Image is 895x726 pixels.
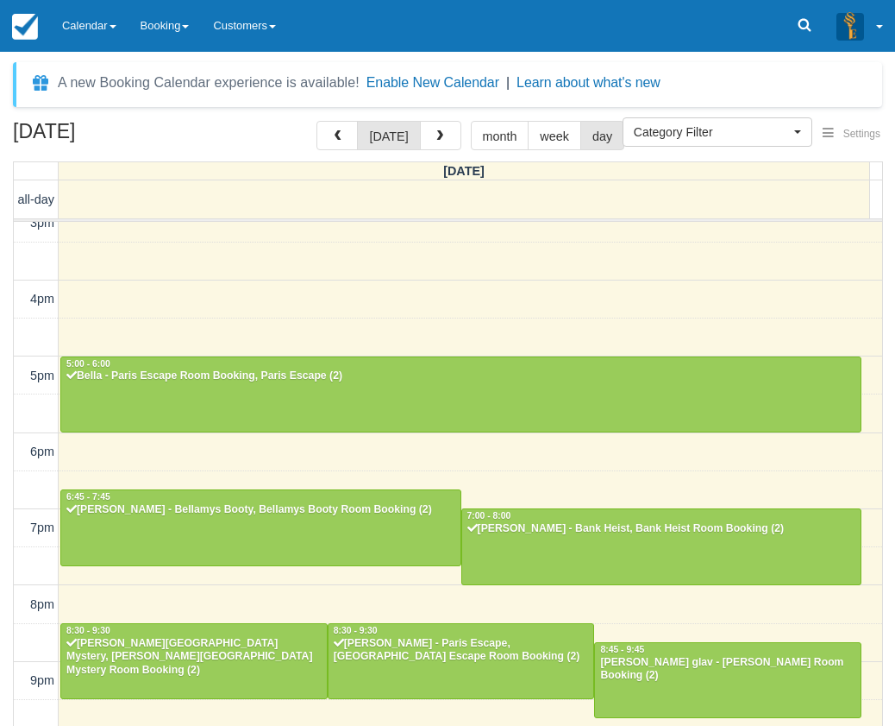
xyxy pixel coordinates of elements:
[13,121,231,153] h2: [DATE]
[58,73,360,93] div: A new Booking Calendar experience is available!
[66,637,322,679] div: [PERSON_NAME][GEOGRAPHIC_DATA] Mystery, [PERSON_NAME][GEOGRAPHIC_DATA] Mystery Room Booking (2)
[580,121,624,150] button: day
[623,117,812,147] button: Category Filter
[600,645,644,654] span: 8:45 - 9:45
[66,492,110,502] span: 6:45 - 7:45
[30,292,54,306] span: 4pm
[366,74,499,92] button: Enable New Calendar
[594,642,861,718] a: 8:45 - 9:45[PERSON_NAME] glav - [PERSON_NAME] Room Booking (2)
[66,359,110,369] span: 5:00 - 6:00
[836,12,864,40] img: A3
[12,14,38,40] img: checkfront-main-nav-mini-logo.png
[66,503,456,517] div: [PERSON_NAME] - Bellamys Booty, Bellamys Booty Room Booking (2)
[328,623,595,699] a: 8:30 - 9:30[PERSON_NAME] - Paris Escape, [GEOGRAPHIC_DATA] Escape Room Booking (2)
[443,164,485,178] span: [DATE]
[467,511,511,521] span: 7:00 - 8:00
[334,626,378,635] span: 8:30 - 9:30
[60,489,461,565] a: 6:45 - 7:45[PERSON_NAME] - Bellamys Booty, Bellamys Booty Room Booking (2)
[60,623,328,699] a: 8:30 - 9:30[PERSON_NAME][GEOGRAPHIC_DATA] Mystery, [PERSON_NAME][GEOGRAPHIC_DATA] Mystery Room Bo...
[30,521,54,534] span: 7pm
[18,193,54,206] span: all-day
[357,121,420,150] button: [DATE]
[30,216,54,230] span: 3pm
[30,673,54,687] span: 9pm
[506,75,510,90] span: |
[812,122,891,147] button: Settings
[471,121,529,150] button: month
[60,357,861,432] a: 5:00 - 6:00Bella - Paris Escape Room Booking, Paris Escape (2)
[30,597,54,611] span: 8pm
[333,637,590,665] div: [PERSON_NAME] - Paris Escape, [GEOGRAPHIC_DATA] Escape Room Booking (2)
[30,369,54,382] span: 5pm
[634,123,790,141] span: Category Filter
[516,75,660,90] a: Learn about what's new
[30,445,54,458] span: 6pm
[599,656,856,684] div: [PERSON_NAME] glav - [PERSON_NAME] Room Booking (2)
[461,508,862,584] a: 7:00 - 8:00[PERSON_NAME] - Bank Heist, Bank Heist Room Booking (2)
[66,626,110,635] span: 8:30 - 9:30
[843,128,880,140] span: Settings
[466,522,857,536] div: [PERSON_NAME] - Bank Heist, Bank Heist Room Booking (2)
[528,121,581,150] button: week
[66,369,856,383] div: Bella - Paris Escape Room Booking, Paris Escape (2)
